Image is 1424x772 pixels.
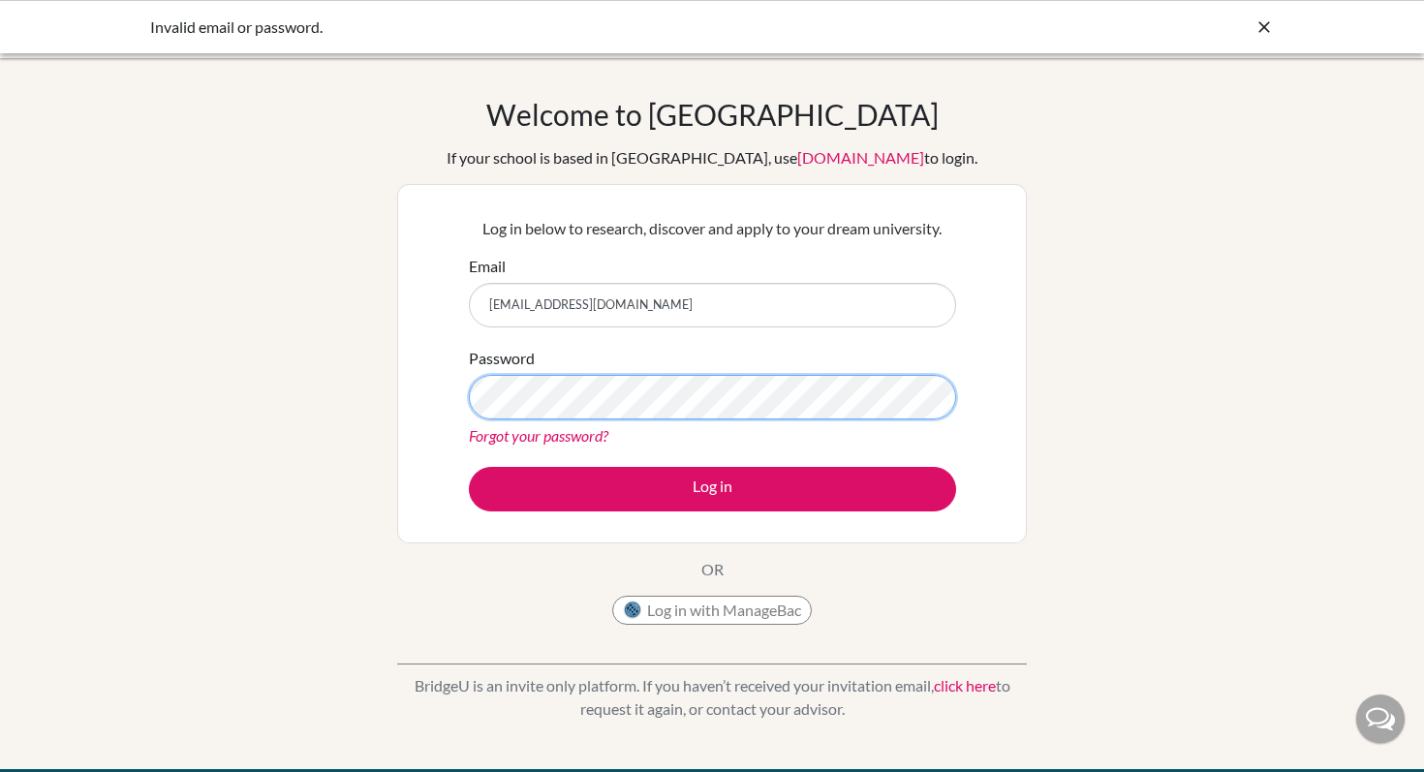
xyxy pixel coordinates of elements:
p: BridgeU is an invite only platform. If you haven’t received your invitation email, to request it ... [397,674,1027,721]
span: Help [45,14,84,31]
p: Log in below to research, discover and apply to your dream university. [469,217,956,240]
button: Log in with ManageBac [612,596,812,625]
p: OR [701,558,724,581]
label: Email [469,255,506,278]
div: If your school is based in [GEOGRAPHIC_DATA], use to login. [447,146,977,170]
h1: Welcome to [GEOGRAPHIC_DATA] [486,97,939,132]
button: Log in [469,467,956,511]
a: click here [934,676,996,695]
div: Invalid email or password. [150,15,983,39]
a: [DOMAIN_NAME] [797,148,924,167]
a: Forgot your password? [469,426,608,445]
label: Password [469,347,535,370]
